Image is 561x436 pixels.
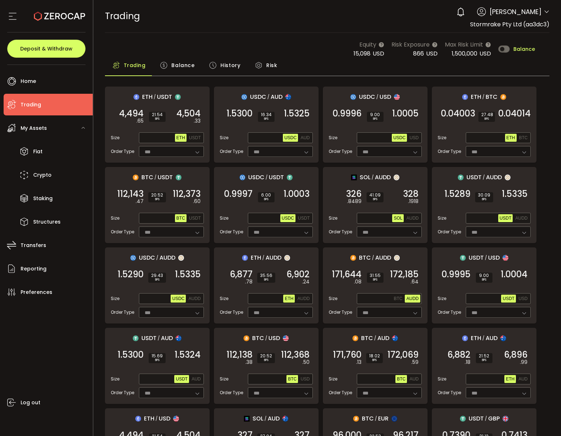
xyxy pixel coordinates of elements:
[111,229,134,235] span: Order Type
[151,197,163,202] i: BPS
[244,416,250,422] img: sol_portfolio.png
[268,334,280,343] span: USD
[157,92,172,101] span: USDT
[261,197,272,202] i: BPS
[518,296,527,301] span: USD
[353,416,359,422] img: btc_portfolio.svg
[438,295,446,302] span: Size
[376,94,378,100] em: /
[151,193,163,197] span: 20.52
[33,217,61,227] span: Structures
[251,253,261,262] span: ETH
[411,358,418,366] em: .59
[490,7,542,17] span: [PERSON_NAME]
[283,335,289,341] img: usd_portfolio.svg
[227,351,253,358] span: 112,138
[362,414,374,423] span: BTC
[152,117,163,121] i: BPS
[378,414,389,423] span: EUR
[241,94,247,100] img: usdc_portfolio.svg
[517,295,529,303] button: USD
[176,216,185,221] span: BTC
[406,216,418,221] span: AUDD
[267,94,269,100] em: /
[515,216,527,221] span: AUDD
[501,271,527,278] span: 1.0004
[192,376,201,382] span: AUD
[329,309,352,316] span: Order Type
[486,334,498,343] span: AUD
[220,229,243,235] span: Order Type
[136,198,144,205] em: .47
[438,135,446,141] span: Size
[220,58,240,72] span: History
[471,92,481,101] span: ETH
[392,295,404,303] button: BTC
[503,296,514,301] span: USDT
[301,376,310,382] span: USD
[188,134,202,142] button: USDT
[500,335,506,341] img: aud_portfolio.svg
[498,214,513,222] button: USDT
[260,278,272,282] i: BPS
[139,253,155,262] span: USDC
[475,358,561,436] iframe: Chat Widget
[394,255,400,261] img: zuPXiwguUFiBOIQyqLOiXsnnNitlx7q4LCwEbLHADjIpTka+Lip0HH8D0VTrd02z+wEAAAAASUVORK5CYII=
[502,190,527,198] span: 1.5335
[359,40,376,49] span: Equity
[193,198,201,205] em: .60
[372,174,374,181] em: /
[481,117,492,121] i: BPS
[329,229,352,235] span: Order Type
[21,397,40,408] span: Log out
[253,414,263,423] span: SOL
[374,335,376,342] em: /
[478,197,490,202] i: BPS
[173,416,179,422] img: usd_portfolio.svg
[403,190,418,198] span: 328
[260,358,272,362] i: BPS
[329,148,352,155] span: Order Type
[133,335,139,341] img: usdt_portfolio.svg
[158,335,160,342] em: /
[250,92,266,101] span: USDC
[329,295,337,302] span: Size
[220,295,228,302] span: Size
[141,173,153,182] span: BTC
[21,264,47,274] span: Reporting
[176,376,188,382] span: USDT
[248,173,264,182] span: USDC
[175,214,187,222] button: BTC
[394,94,400,100] img: usd_portfolio.svg
[174,375,189,383] button: USDT
[190,375,202,383] button: AUD
[466,173,482,182] span: USDT
[285,94,291,100] img: aud_portfolio.svg
[370,273,381,278] span: 31.55
[347,198,361,205] em: .8489
[391,40,430,49] span: Risk Exposure
[302,358,310,366] em: .50
[154,174,157,181] em: /
[411,278,418,286] em: .64
[111,148,134,155] span: Order Type
[260,354,272,358] span: 20.52
[369,193,381,197] span: 41.09
[299,134,311,142] button: AUD
[370,278,381,282] i: BPS
[479,49,491,58] span: USD
[483,174,485,181] em: /
[133,94,139,100] img: eth_portfolio.svg
[329,135,337,141] span: Size
[469,414,484,423] span: USDT
[405,214,420,222] button: AUDD
[513,47,535,52] span: Balance
[413,49,424,58] span: 866
[462,94,468,100] img: eth_portfolio.svg
[301,135,310,140] span: AUD
[119,110,144,117] span: 4,494
[282,216,294,221] span: USDC
[175,94,181,100] img: usdt_portfolio.svg
[296,295,311,303] button: AUDD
